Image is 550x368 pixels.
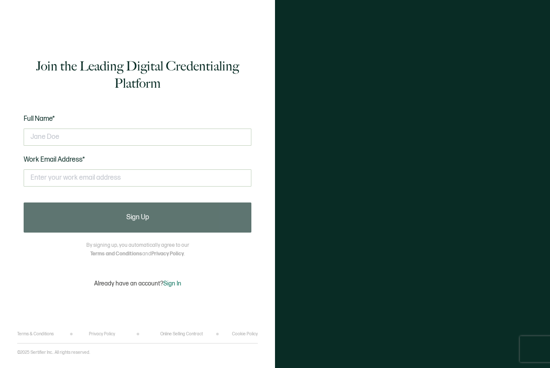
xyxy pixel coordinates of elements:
[151,251,184,257] a: Privacy Policy
[24,202,251,233] button: Sign Up
[24,115,55,123] span: Full Name*
[24,58,251,92] h1: Join the Leading Digital Credentialing Platform
[126,214,149,221] span: Sign Up
[94,280,181,287] p: Already have an account?
[86,241,189,258] p: By signing up, you automatically agree to our and .
[17,350,90,355] p: ©2025 Sertifier Inc.. All rights reserved.
[89,331,115,337] a: Privacy Policy
[17,331,54,337] a: Terms & Conditions
[232,331,258,337] a: Cookie Policy
[24,169,251,187] input: Enter your work email address
[163,280,181,287] span: Sign In
[90,251,142,257] a: Terms and Conditions
[160,331,203,337] a: Online Selling Contract
[24,129,251,146] input: Jane Doe
[24,156,85,164] span: Work Email Address*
